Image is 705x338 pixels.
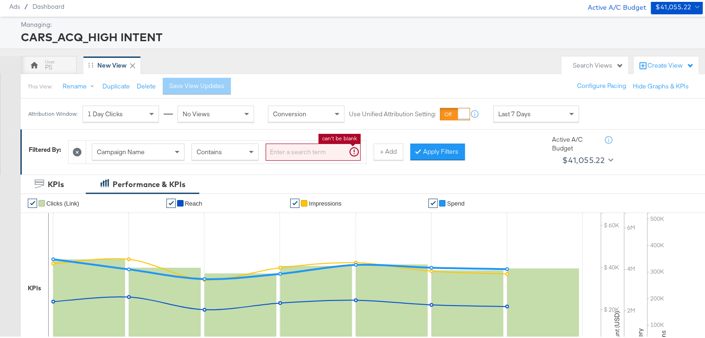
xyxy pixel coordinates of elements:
[97,146,145,154] span: Campaign Name
[648,59,694,69] div: Create View
[559,151,615,166] button: $41,055.22
[9,1,20,8] span: Ads
[573,59,623,68] div: Search Views
[56,76,104,93] button: Rename
[102,80,130,89] button: Duplicate
[48,177,64,188] div: KPIs
[571,76,633,93] button: Configure Pacing
[498,108,531,116] span: Last 7 Days
[97,59,127,68] div: New View
[28,81,52,88] div: This View:
[185,198,203,205] span: Reach
[410,142,465,158] button: Apply Filters
[374,142,403,158] button: + Add
[88,61,93,66] div: Drag to reorder tab
[552,133,603,150] div: Active A/C Budget
[46,198,79,205] span: Clicks (Link)
[45,61,52,70] div: PS
[28,109,78,115] div: Attribution Window:
[21,19,700,27] div: Managing:
[290,197,299,206] a: ✔
[137,80,156,89] button: Delete
[166,197,176,206] a: ✔
[447,198,464,205] span: Spend
[29,144,61,152] div: Filtered By:
[266,142,361,159] input: Enter a search term
[562,151,604,165] div: $41,055.22
[28,282,41,291] div: KPIs
[273,108,306,116] span: Conversion
[20,1,32,8] span: /
[322,133,357,140] li: can't be blank
[21,27,700,43] div: CARS_ACQ_HIGH INTENT
[183,108,210,116] span: No Views
[197,146,222,154] span: Contains
[113,177,185,188] div: Performance & KPIs
[428,197,438,206] a: ✔
[88,108,123,116] span: 1 Day Clicks
[28,197,37,206] a: ✔
[309,198,341,205] span: Impressions
[32,1,64,8] a: Dashboard
[349,108,436,117] label: Use Unified Attribution Setting:
[633,80,689,89] button: Hide Graphs & KPIs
